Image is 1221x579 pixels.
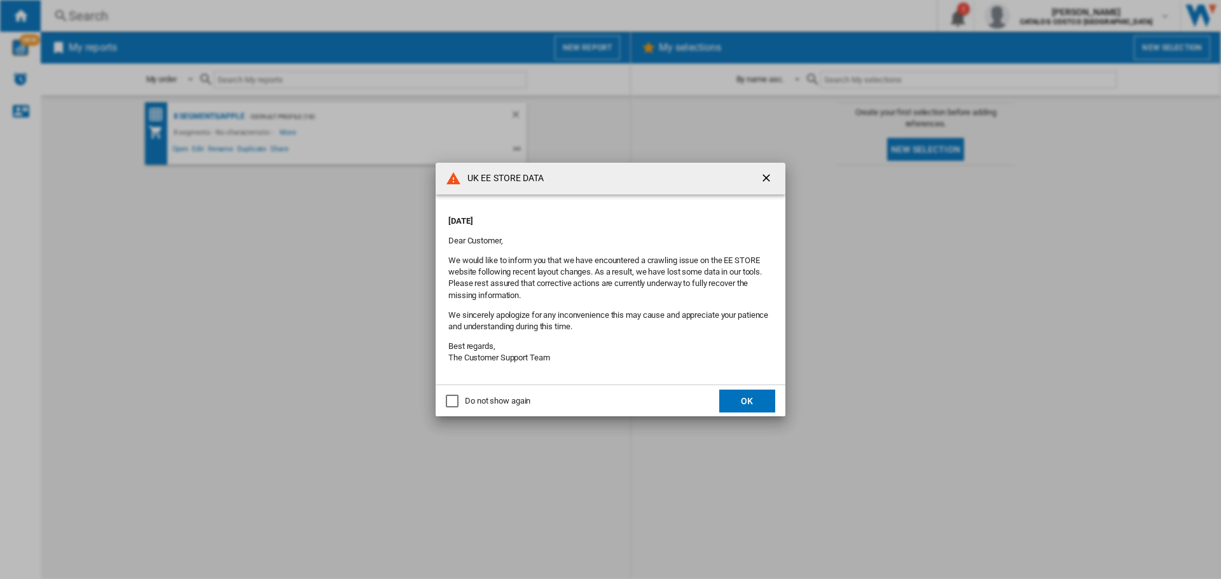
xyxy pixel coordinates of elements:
p: We would like to inform you that we have encountered a crawling issue on the EE STORE website fol... [448,255,773,301]
p: Dear Customer, [448,235,773,247]
div: Do not show again [465,395,530,407]
h4: UK EE STORE DATA [461,172,544,185]
button: getI18NText('BUTTONS.CLOSE_DIALOG') [755,166,780,191]
p: Best regards, The Customer Support Team [448,341,773,364]
p: We sincerely apologize for any inconvenience this may cause and appreciate your patience and unde... [448,310,773,332]
button: OK [719,390,775,412]
ng-md-icon: getI18NText('BUTTONS.CLOSE_DIALOG') [760,172,775,187]
strong: [DATE] [448,216,473,226]
md-checkbox: Do not show again [446,395,530,407]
